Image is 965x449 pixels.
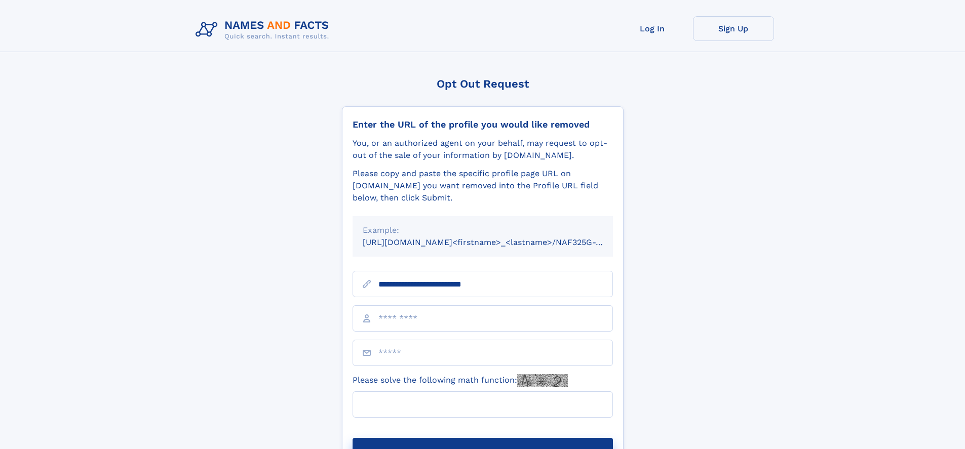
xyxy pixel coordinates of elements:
img: Logo Names and Facts [191,16,337,44]
a: Log In [612,16,693,41]
div: Please copy and paste the specific profile page URL on [DOMAIN_NAME] you want removed into the Pr... [353,168,613,204]
label: Please solve the following math function: [353,374,568,387]
small: [URL][DOMAIN_NAME]<firstname>_<lastname>/NAF325G-xxxxxxxx [363,237,632,247]
div: Example: [363,224,603,236]
div: Opt Out Request [342,77,624,90]
div: Enter the URL of the profile you would like removed [353,119,613,130]
a: Sign Up [693,16,774,41]
div: You, or an authorized agent on your behalf, may request to opt-out of the sale of your informatio... [353,137,613,161]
